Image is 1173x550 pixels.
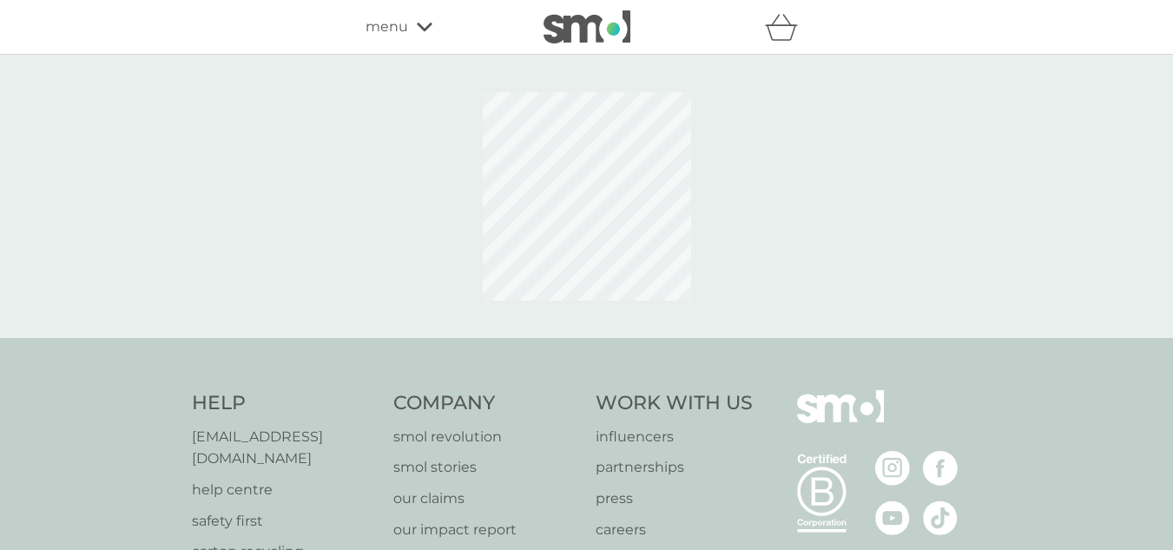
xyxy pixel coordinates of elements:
a: influencers [596,426,753,448]
img: visit the smol Facebook page [923,451,958,486]
a: press [596,487,753,510]
h4: Work With Us [596,390,753,417]
a: [EMAIL_ADDRESS][DOMAIN_NAME] [192,426,377,470]
img: visit the smol Instagram page [875,451,910,486]
a: our impact report [393,519,578,541]
h4: Help [192,390,377,417]
h4: Company [393,390,578,417]
a: smol revolution [393,426,578,448]
a: careers [596,519,753,541]
img: smol [797,390,884,449]
a: safety first [192,510,377,533]
img: visit the smol Youtube page [875,500,910,535]
div: basket [765,10,808,44]
span: menu [366,16,408,38]
a: partnerships [596,456,753,479]
img: visit the smol Tiktok page [923,500,958,535]
img: smol [544,10,630,43]
a: our claims [393,487,578,510]
a: help centre [192,479,377,501]
a: smol stories [393,456,578,479]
